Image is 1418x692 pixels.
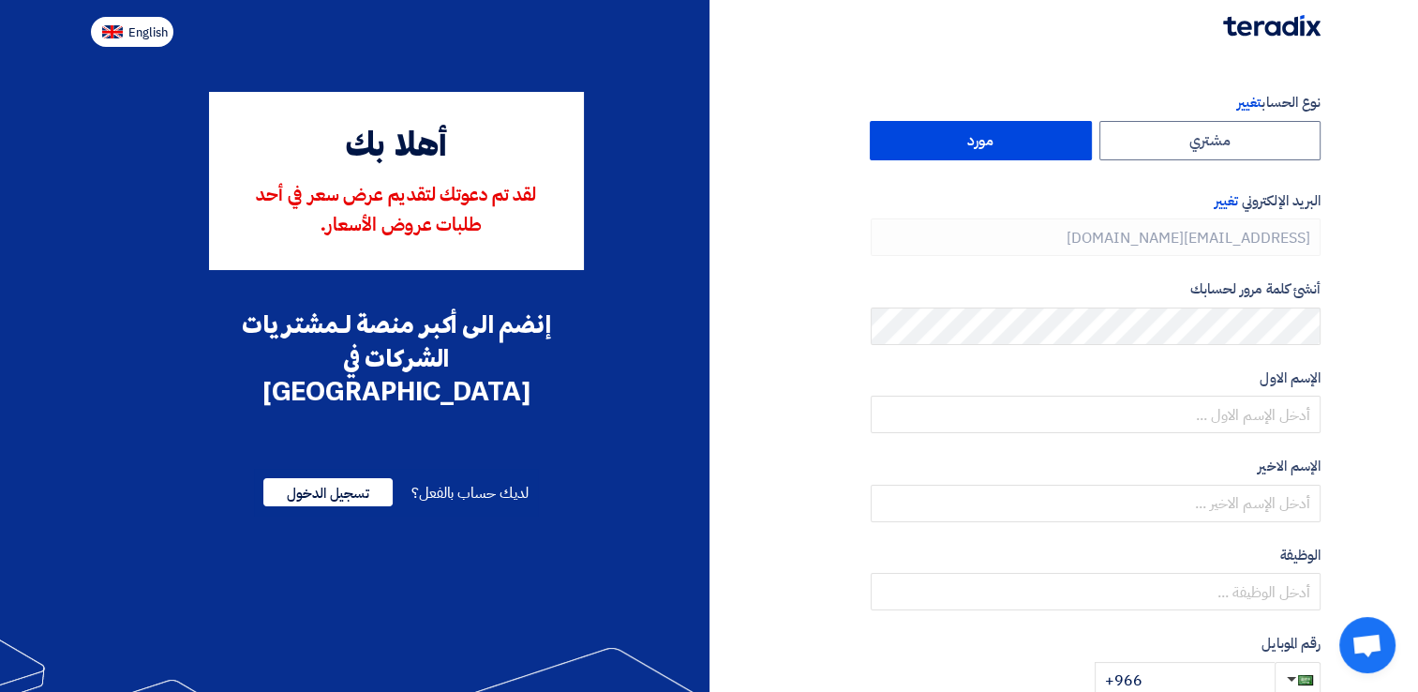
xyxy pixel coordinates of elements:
label: الإسم الاول [871,368,1321,389]
input: أدخل الإسم الاول ... [871,396,1321,433]
div: أهلا بك [235,122,558,173]
span: English [128,26,168,39]
label: رقم الموبايل [871,633,1321,654]
span: تغيير [1215,190,1238,211]
div: إنضم الى أكبر منصة لـمشتريات الشركات في [GEOGRAPHIC_DATA] [209,308,584,409]
a: Open chat [1339,617,1396,673]
span: تسجيل الدخول [263,478,393,506]
span: لقد تم دعوتك لتقديم عرض سعر في أحد طلبات عروض الأسعار. [256,187,536,235]
input: أدخل بريد العمل الإلكتروني الخاص بك ... [871,218,1321,256]
label: أنشئ كلمة مرور لحسابك [871,278,1321,300]
label: نوع الحساب [871,92,1321,113]
label: مورد [870,121,1092,160]
img: en-US.png [102,25,123,39]
span: لديك حساب بالفعل؟ [411,482,529,504]
button: English [91,17,173,47]
img: Teradix logo [1223,15,1321,37]
input: أدخل الإسم الاخير ... [871,485,1321,522]
label: الوظيفة [871,545,1321,566]
label: الإسم الاخير [871,456,1321,477]
input: أدخل الوظيفة ... [871,573,1321,610]
a: تسجيل الدخول [263,482,393,504]
span: تغيير [1237,92,1261,113]
label: مشتري [1099,121,1321,160]
label: البريد الإلكتروني [871,190,1321,212]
